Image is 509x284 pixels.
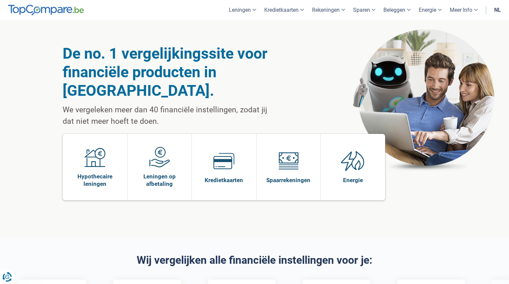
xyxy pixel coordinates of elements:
[128,134,192,200] a: Leningen op afbetaling Leningen op afbetaling
[63,254,446,266] h2: Wij vergelijken alle financiële instellingen voor je:
[341,150,365,171] img: Energie
[321,134,385,200] a: Energie Energie
[343,176,363,184] span: Energie
[66,173,124,188] span: Hypothecaire leningen
[84,147,105,168] img: Hypothecaire leningen
[8,5,84,16] img: TopCompare
[192,134,256,200] a: Kredietkaarten Kredietkaarten
[213,150,234,171] img: Kredietkaarten
[63,104,274,127] p: We vergeleken meer dan 40 financiële instellingen, zodat jij dat niet meer hoeft te doen.
[278,150,299,171] img: Spaarrekeningen
[266,176,310,184] span: Spaarrekeningen
[257,134,321,200] a: Spaarrekeningen Spaarrekeningen
[63,134,127,200] a: Hypothecaire leningen Hypothecaire leningen
[131,173,189,188] span: Leningen op afbetaling
[63,44,274,100] h1: De no. 1 vergelijkingssite voor financiële producten in [GEOGRAPHIC_DATA].
[149,147,170,168] img: Leningen op afbetaling
[205,176,243,184] span: Kredietkaarten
